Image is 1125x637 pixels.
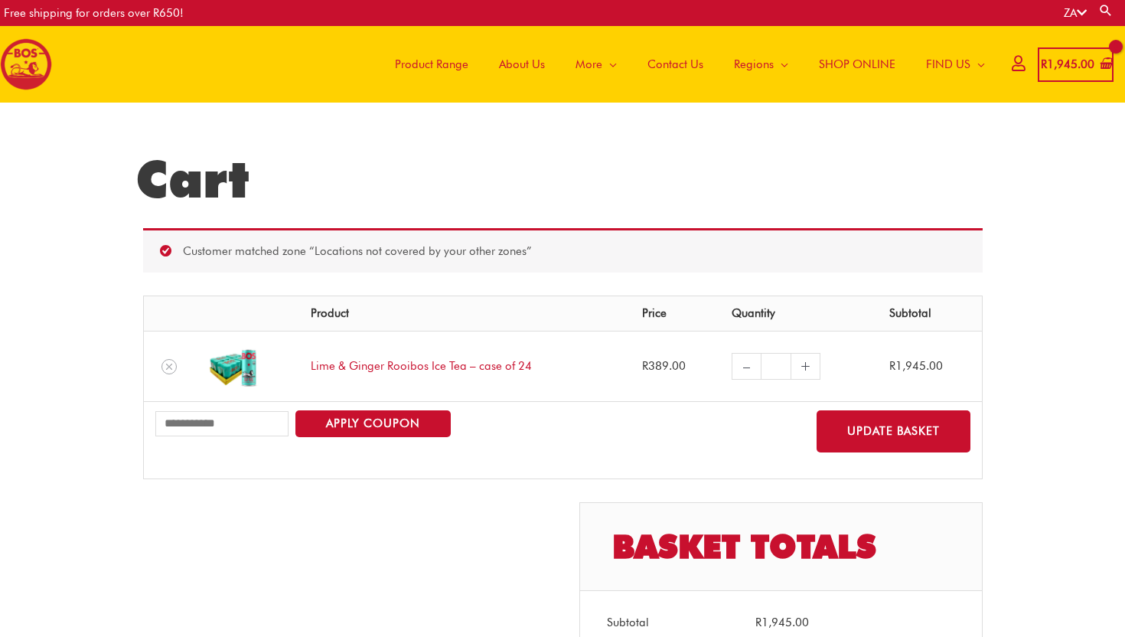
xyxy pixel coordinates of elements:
a: + [791,353,820,380]
a: More [560,26,632,103]
span: More [576,41,602,87]
span: Product Range [395,41,468,87]
a: SHOP ONLINE [804,26,911,103]
a: – [732,353,761,380]
a: ZA [1064,6,1087,20]
h2: Basket totals [580,503,982,590]
button: Update basket [817,410,970,452]
bdi: 1,945.00 [889,359,943,373]
input: Product quantity [761,353,791,380]
th: Product [299,296,631,332]
span: About Us [499,41,545,87]
img: Lime & Ginger Rooibos Ice Tea - case of 24 [207,340,260,394]
h1: Cart [135,149,990,210]
th: Subtotal [878,296,982,332]
a: Search button [1098,3,1114,18]
bdi: 1,945.00 [755,616,809,629]
a: Remove Lime & Ginger Rooibos Ice Tea - case of 24 from cart [161,359,177,374]
a: About Us [484,26,560,103]
a: Lime & Ginger Rooibos Ice Tea – case of 24 [311,359,532,373]
span: FIND US [926,41,970,87]
bdi: 1,945.00 [1041,57,1094,71]
nav: Site Navigation [368,26,1000,103]
a: Product Range [380,26,484,103]
th: Price [631,296,721,332]
a: Regions [719,26,804,103]
a: Contact Us [632,26,719,103]
span: R [1041,57,1047,71]
span: Regions [734,41,774,87]
bdi: 389.00 [642,359,686,373]
a: View Shopping Cart, 5 items [1038,47,1114,82]
th: Quantity [720,296,877,332]
span: Contact Us [647,41,703,87]
span: R [755,616,761,629]
span: SHOP ONLINE [819,41,895,87]
button: Apply coupon [295,410,451,437]
div: Customer matched zone “Locations not covered by your other zones” [143,228,983,273]
span: R [642,359,648,373]
span: R [889,359,895,373]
